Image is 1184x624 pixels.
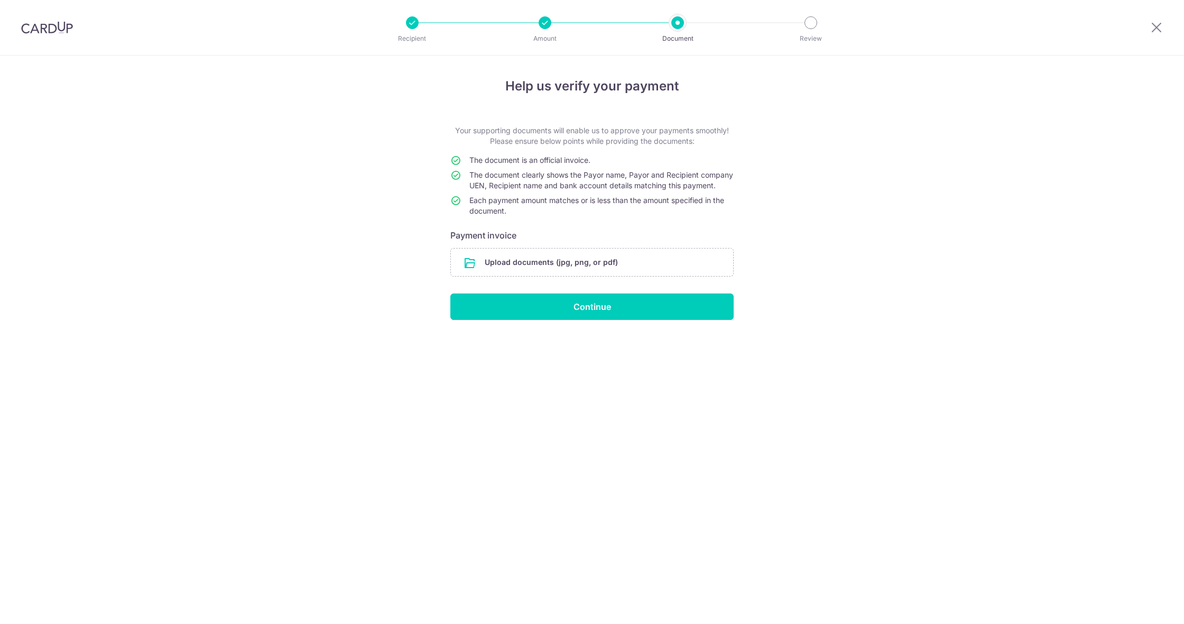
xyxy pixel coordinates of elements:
[469,170,733,190] span: The document clearly shows the Payor name, Payor and Recipient company UEN, Recipient name and ba...
[639,33,717,44] p: Document
[772,33,850,44] p: Review
[469,155,590,164] span: The document is an official invoice.
[450,125,734,146] p: Your supporting documents will enable us to approve your payments smoothly! Please ensure below p...
[450,248,734,277] div: Upload documents (jpg, png, or pdf)
[450,229,734,242] h6: Payment invoice
[450,77,734,96] h4: Help us verify your payment
[450,293,734,320] input: Continue
[21,21,73,34] img: CardUp
[373,33,451,44] p: Recipient
[506,33,584,44] p: Amount
[469,196,724,215] span: Each payment amount matches or is less than the amount specified in the document.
